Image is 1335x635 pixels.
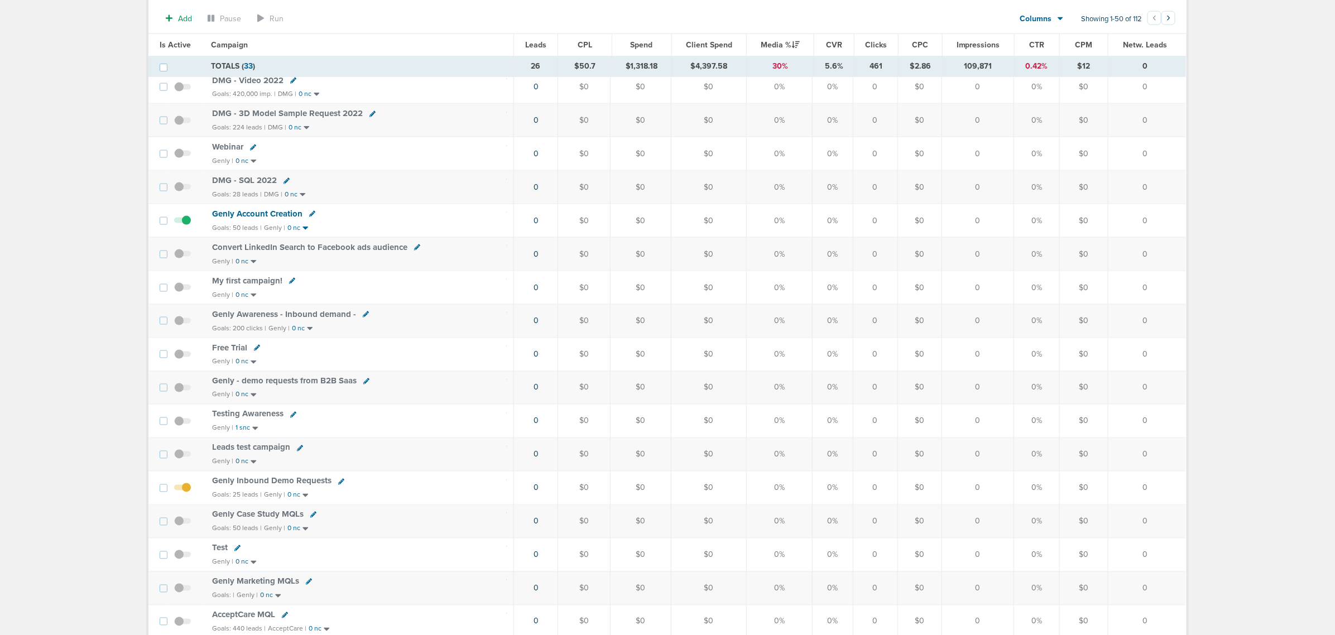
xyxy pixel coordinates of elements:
[747,505,813,538] td: 0%
[558,137,611,171] td: $0
[813,405,853,438] td: 0%
[671,571,747,605] td: $0
[292,324,305,333] small: 0 nc
[853,472,897,505] td: 0
[1014,104,1060,137] td: 0%
[747,571,813,605] td: 0%
[671,204,747,238] td: $0
[285,190,297,199] small: 0 nc
[1108,104,1186,137] td: 0
[212,476,332,486] span: Genly Inbound Demo Requests
[212,90,276,98] small: Goals: 420,000 imp. |
[236,157,248,165] small: 0 nc
[212,391,233,398] small: Genly |
[813,104,853,137] td: 0%
[236,358,248,366] small: 0 nc
[212,409,284,419] span: Testing Awareness
[534,349,539,359] a: 0
[236,291,248,299] small: 0 nc
[534,483,539,493] a: 0
[814,56,854,76] td: 5.6%
[212,558,233,566] small: Genly |
[747,304,813,338] td: 0%
[611,70,671,104] td: $0
[747,405,813,438] td: 0%
[1014,472,1060,505] td: 0%
[534,283,539,292] a: 0
[212,525,262,533] small: Goals: 50 leads |
[853,438,897,472] td: 0
[942,304,1014,338] td: 0
[534,316,539,325] a: 0
[897,237,942,271] td: $0
[1060,204,1108,238] td: $0
[237,591,258,599] small: Genly |
[212,309,356,319] span: Genly Awareness - Inbound demand -
[212,610,275,620] span: AcceptCare MQL
[747,271,813,304] td: 0%
[558,438,611,472] td: $0
[853,104,897,137] td: 0
[268,123,286,131] small: DMG |
[813,571,853,605] td: 0%
[813,505,853,538] td: 0%
[268,625,306,633] small: AcceptCare |
[671,171,747,204] td: $0
[534,450,539,459] a: 0
[289,123,301,132] small: 0 nc
[1060,405,1108,438] td: $0
[813,204,853,238] td: 0%
[942,571,1014,605] td: 0
[611,204,671,238] td: $0
[1060,438,1108,472] td: $0
[853,571,897,605] td: 0
[558,271,611,304] td: $0
[1060,171,1108,204] td: $0
[611,505,671,538] td: $0
[747,338,813,371] td: 0%
[957,40,1000,50] span: Impressions
[897,472,942,505] td: $0
[1123,40,1167,50] span: Netw. Leads
[747,204,813,238] td: 0%
[1060,70,1108,104] td: $0
[1108,56,1186,76] td: 0
[671,304,747,338] td: $0
[853,70,897,104] td: 0
[761,40,800,50] span: Media %
[525,40,546,50] span: Leads
[813,171,853,204] td: 0%
[264,224,285,232] small: Genly |
[236,391,248,399] small: 0 nc
[611,171,671,204] td: $0
[942,70,1014,104] td: 0
[212,625,266,633] small: Goals: 440 leads |
[813,70,853,104] td: 0%
[1014,538,1060,572] td: 0%
[942,137,1014,171] td: 0
[671,438,747,472] td: $0
[853,171,897,204] td: 0
[558,505,611,538] td: $0
[558,538,611,572] td: $0
[611,571,671,605] td: $0
[1108,438,1186,472] td: 0
[1108,405,1186,438] td: 0
[534,182,539,192] a: 0
[747,538,813,572] td: 0%
[942,405,1014,438] td: 0
[671,538,747,572] td: $0
[813,438,853,472] td: 0%
[813,304,853,338] td: 0%
[853,538,897,572] td: 0
[853,505,897,538] td: 0
[212,591,234,600] small: Goals: |
[534,249,539,259] a: 0
[534,216,539,225] a: 0
[1108,137,1186,171] td: 0
[942,371,1014,405] td: 0
[558,371,611,405] td: $0
[204,56,514,76] td: TOTALS ( )
[1060,271,1108,304] td: $0
[686,40,732,50] span: Client Spend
